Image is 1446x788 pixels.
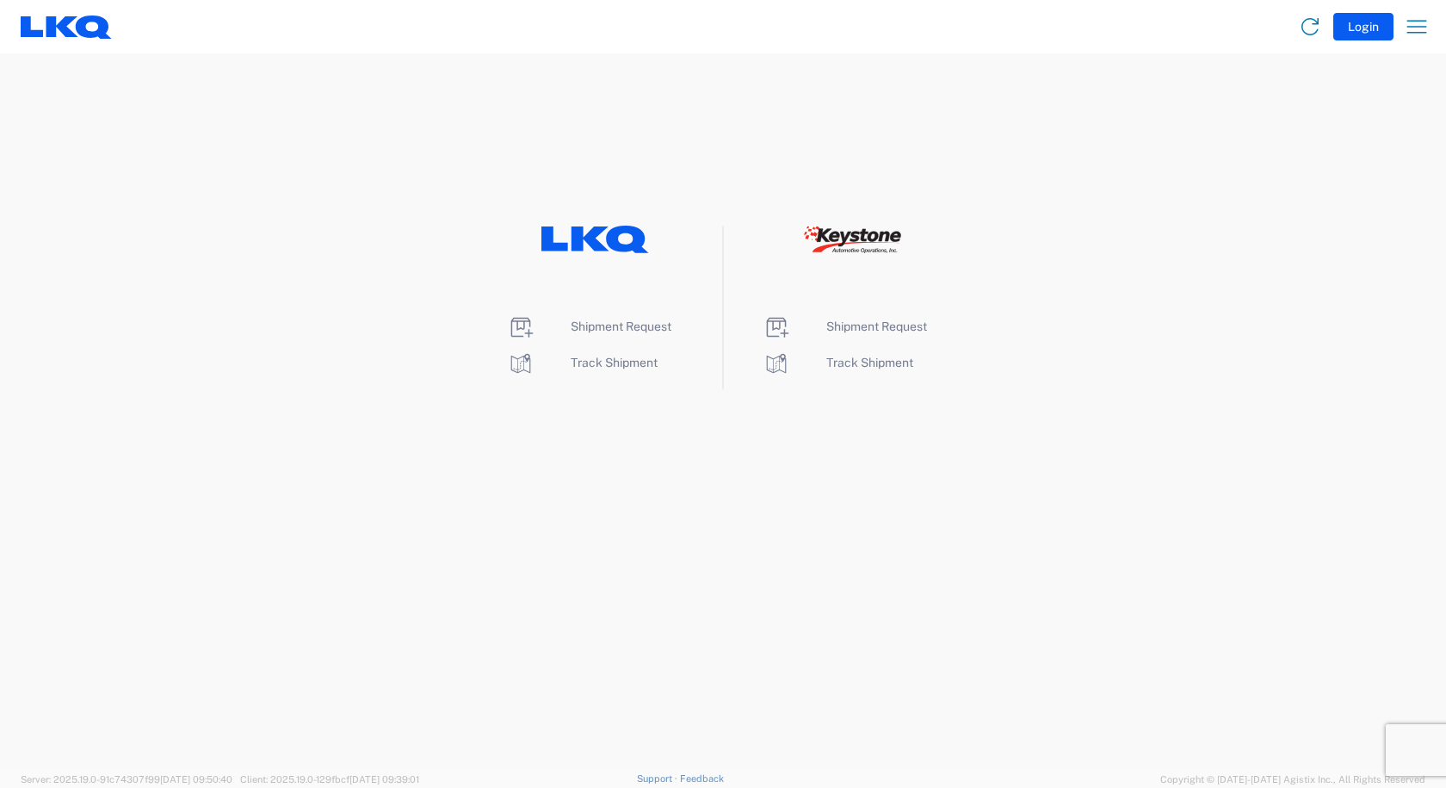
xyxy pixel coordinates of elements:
a: Track Shipment [507,356,658,369]
a: Track Shipment [763,356,913,369]
span: Track Shipment [826,356,913,369]
span: Shipment Request [571,320,671,333]
span: Client: 2025.19.0-129fbcf [240,774,419,785]
a: Support [637,773,680,784]
a: Feedback [680,773,724,784]
span: Copyright © [DATE]-[DATE] Agistix Inc., All Rights Reserved [1160,772,1425,787]
span: Server: 2025.19.0-91c74307f99 [21,774,232,785]
a: Shipment Request [763,320,927,333]
span: Track Shipment [571,356,658,369]
a: Shipment Request [507,320,671,333]
button: Login [1333,13,1393,40]
span: [DATE] 09:50:40 [160,774,232,785]
span: [DATE] 09:39:01 [349,774,419,785]
span: Shipment Request [826,320,927,333]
